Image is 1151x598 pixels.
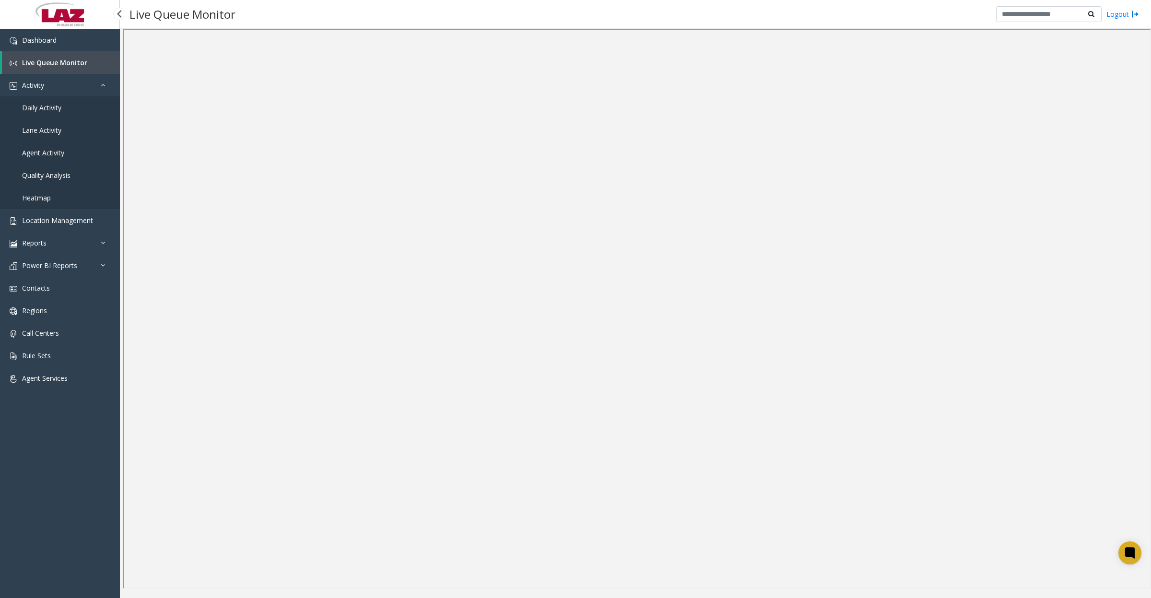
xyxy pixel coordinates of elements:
img: 'icon' [10,285,17,293]
img: 'icon' [10,262,17,270]
img: 'icon' [10,352,17,360]
span: Daily Activity [22,103,61,112]
span: Call Centers [22,328,59,338]
span: Agent Activity [22,148,64,157]
span: Activity [22,81,44,90]
span: Live Queue Monitor [22,58,87,67]
span: Reports [22,238,47,247]
span: Agent Services [22,374,68,383]
span: Contacts [22,283,50,293]
img: logout [1131,9,1139,19]
span: Lane Activity [22,126,61,135]
span: Regions [22,306,47,315]
img: 'icon' [10,375,17,383]
img: 'icon' [10,59,17,67]
img: 'icon' [10,307,17,315]
img: 'icon' [10,330,17,338]
span: Heatmap [22,193,51,202]
span: Power BI Reports [22,261,77,270]
span: Rule Sets [22,351,51,360]
img: 'icon' [10,217,17,225]
img: 'icon' [10,82,17,90]
img: 'icon' [10,37,17,45]
img: 'icon' [10,240,17,247]
a: Logout [1106,9,1139,19]
span: Dashboard [22,35,57,45]
h3: Live Queue Monitor [125,2,240,26]
span: Quality Analysis [22,171,70,180]
span: Location Management [22,216,93,225]
a: Live Queue Monitor [2,51,120,74]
